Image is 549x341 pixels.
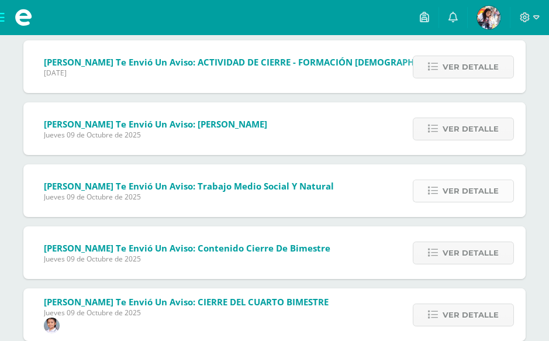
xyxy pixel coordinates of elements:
[44,254,330,264] span: Jueves 09 de Octubre de 2025
[44,130,267,140] span: Jueves 09 de Octubre de 2025
[44,180,334,192] span: [PERSON_NAME] te envió un aviso: Trabajo Medio Social y natural
[477,6,500,29] img: 0321528fdb858f2774fb71bada63fc7e.png
[443,242,499,264] span: Ver detalle
[44,68,453,78] span: [DATE]
[44,56,453,68] span: [PERSON_NAME] te envió un aviso: ACTIVIDAD DE CIERRE - FORMACIÓN [DEMOGRAPHIC_DATA]
[443,56,499,78] span: Ver detalle
[44,192,334,202] span: Jueves 09 de Octubre de 2025
[443,304,499,326] span: Ver detalle
[44,318,60,333] img: 703940210a2257833e3fe4f4e3c18084.png
[44,118,267,130] span: [PERSON_NAME] te envió un aviso: [PERSON_NAME]
[44,308,329,318] span: Jueves 09 de Octubre de 2025
[443,118,499,140] span: Ver detalle
[443,180,499,202] span: Ver detalle
[44,242,330,254] span: [PERSON_NAME] te envió un aviso: Contenido cierre de bimestre
[44,296,329,308] span: [PERSON_NAME] te envió un aviso: CIERRE DEL CUARTO BIMESTRE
